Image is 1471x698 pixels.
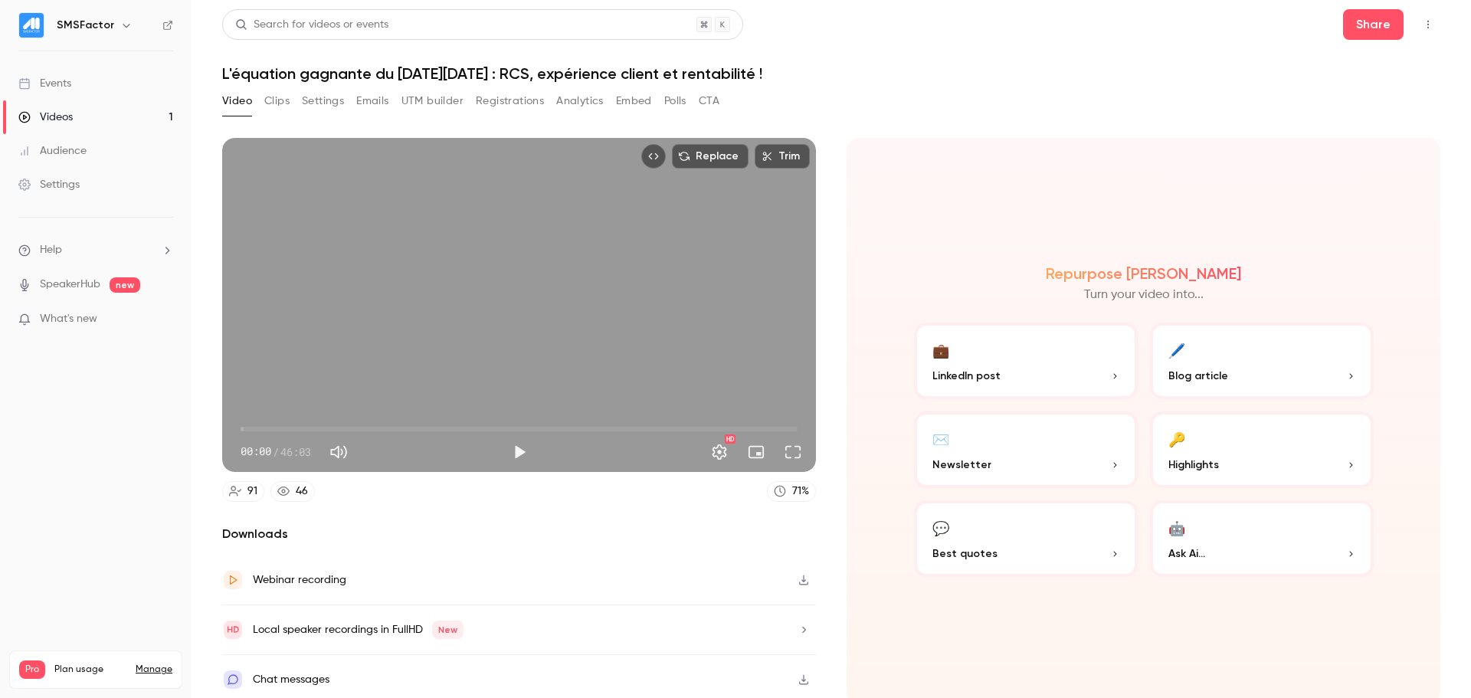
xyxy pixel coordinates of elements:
[241,444,271,460] span: 00:00
[18,177,80,192] div: Settings
[1343,9,1404,40] button: Share
[323,437,354,467] button: Mute
[641,144,666,169] button: Embed video
[19,660,45,679] span: Pro
[792,483,809,500] div: 71 %
[704,437,735,467] button: Settings
[616,89,652,113] button: Embed
[932,427,949,451] div: ✉️
[556,89,604,113] button: Analytics
[1084,286,1204,304] p: Turn your video into...
[767,481,816,502] a: 71%
[1168,338,1185,362] div: 🖊️
[476,89,544,113] button: Registrations
[725,434,735,444] div: HD
[932,368,1001,384] span: LinkedIn post
[672,144,749,169] button: Replace
[914,411,1138,488] button: ✉️Newsletter
[40,242,62,258] span: Help
[1046,264,1241,283] h2: Repurpose [PERSON_NAME]
[54,664,126,676] span: Plan usage
[356,89,388,113] button: Emails
[57,18,114,33] h6: SMSFactor
[932,516,949,539] div: 💬
[155,313,173,326] iframe: Noticeable Trigger
[1168,427,1185,451] div: 🔑
[699,89,719,113] button: CTA
[18,110,73,125] div: Videos
[136,664,172,676] a: Manage
[504,437,535,467] button: Play
[264,89,290,113] button: Clips
[932,338,949,362] div: 💼
[401,89,464,113] button: UTM builder
[778,437,808,467] button: Full screen
[1150,323,1374,399] button: 🖊️Blog article
[18,76,71,91] div: Events
[755,144,810,169] button: Trim
[1168,457,1219,473] span: Highlights
[273,444,279,460] span: /
[432,621,464,639] span: New
[253,571,346,589] div: Webinar recording
[253,670,329,689] div: Chat messages
[19,13,44,38] img: SMSFactor
[914,500,1138,577] button: 💬Best quotes
[932,457,991,473] span: Newsletter
[1168,368,1228,384] span: Blog article
[1150,411,1374,488] button: 🔑Highlights
[1150,500,1374,577] button: 🤖Ask Ai...
[1416,12,1440,37] button: Top Bar Actions
[40,277,100,293] a: SpeakerHub
[40,311,97,327] span: What's new
[110,277,140,293] span: new
[1168,546,1205,562] span: Ask Ai...
[247,483,257,500] div: 91
[18,143,87,159] div: Audience
[222,481,264,502] a: 91
[280,444,311,460] span: 46:03
[741,437,772,467] button: Turn on miniplayer
[18,242,173,258] li: help-dropdown-opener
[302,89,344,113] button: Settings
[932,546,998,562] span: Best quotes
[296,483,308,500] div: 46
[222,64,1440,83] h1: L'équation gagnante du [DATE][DATE] : RCS, expérience client et rentabilité !
[914,323,1138,399] button: 💼LinkedIn post
[253,621,464,639] div: Local speaker recordings in FullHD
[222,525,816,543] h2: Downloads
[1168,516,1185,539] div: 🤖
[664,89,686,113] button: Polls
[241,444,311,460] div: 00:00
[270,481,315,502] a: 46
[222,89,252,113] button: Video
[235,17,388,33] div: Search for videos or events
